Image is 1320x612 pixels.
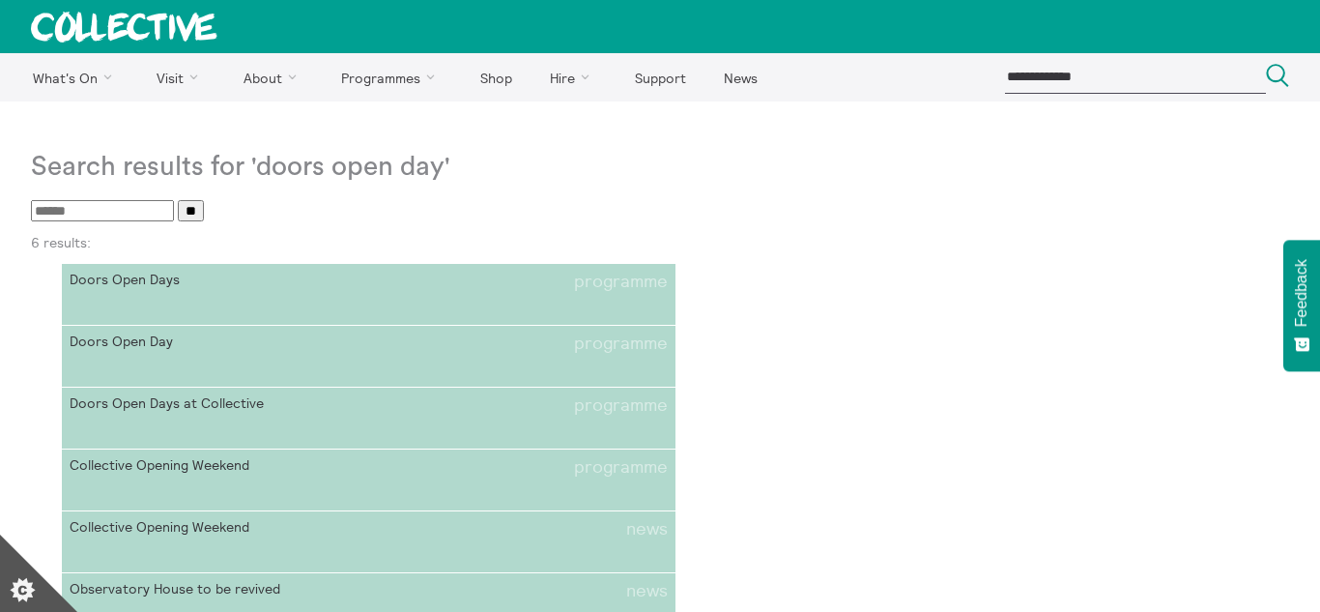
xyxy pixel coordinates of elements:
[70,519,369,539] span: Collective Opening Weekend
[31,151,1289,182] h1: Search results for 'doors open day'
[574,395,668,416] span: programme
[140,53,223,102] a: Visit
[574,457,668,478] span: programme
[574,272,668,292] span: programme
[62,326,675,388] a: Doors Open Dayprogramme
[325,53,460,102] a: Programmes
[626,581,668,601] span: news
[1283,240,1320,371] button: Feedback - Show survey
[226,53,321,102] a: About
[70,272,369,292] span: Doors Open Days
[70,395,369,416] span: Doors Open Days at Collective
[463,53,529,102] a: Shop
[1293,259,1310,327] span: Feedback
[617,53,703,102] a: Support
[706,53,774,102] a: News
[533,53,615,102] a: Hire
[62,511,675,573] a: Collective Opening Weekendnews
[31,235,1289,250] p: 6 results:
[62,388,675,450] a: Doors Open Days at Collectiveprogramme
[70,581,369,601] span: Observatory House to be revived
[15,53,136,102] a: What's On
[70,457,369,478] span: Collective Opening Weekend
[62,450,675,511] a: Collective Opening Weekendprogramme
[574,334,668,354] span: programme
[626,519,668,539] span: news
[62,264,675,326] a: Doors Open Daysprogramme
[70,334,369,354] span: Doors Open Day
